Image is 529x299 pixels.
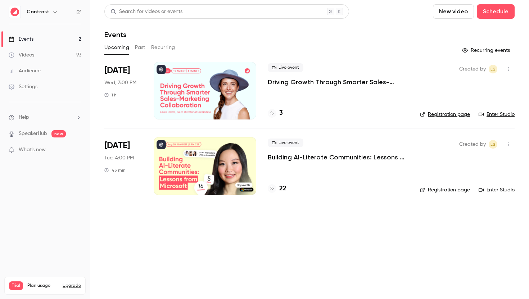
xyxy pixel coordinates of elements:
div: 45 min [104,167,126,173]
img: Contrast [9,6,21,18]
span: new [51,130,66,137]
a: Enter Studio [479,186,515,194]
a: Enter Studio [479,111,515,118]
span: Tue, 4:00 PM [104,154,134,162]
h4: 3 [279,108,283,118]
span: Live event [268,63,303,72]
button: Past [135,42,145,53]
span: What's new [19,146,46,154]
button: Recurring [151,42,175,53]
a: Driving Growth Through Smarter Sales-Marketing Collaboration [268,78,408,86]
span: Lusine Sargsyan [489,140,497,149]
div: Videos [9,51,34,59]
button: Upcoming [104,42,129,53]
a: SpeakerHub [19,130,47,137]
span: [DATE] [104,65,130,76]
span: Trial [9,281,23,290]
span: LS [490,65,496,73]
div: 1 h [104,92,117,98]
span: Created by [459,65,486,73]
span: Plan usage [27,283,58,289]
h6: Contrast [27,8,49,15]
div: Audience [9,67,41,74]
span: LS [490,140,496,149]
div: Sep 3 Wed, 10:00 AM (America/New York) [104,62,142,119]
button: Schedule [477,4,515,19]
button: Recurring events [459,45,515,56]
span: Wed, 3:00 PM [104,79,136,86]
a: Building AI-Literate Communities: Lessons from Microsoft [268,153,408,162]
button: New video [433,4,474,19]
h4: 22 [279,184,286,194]
div: Search for videos or events [110,8,182,15]
a: 3 [268,108,283,118]
a: Registration page [420,186,470,194]
div: Events [9,36,33,43]
a: 22 [268,184,286,194]
span: [DATE] [104,140,130,151]
h1: Events [104,30,126,39]
span: Created by [459,140,486,149]
li: help-dropdown-opener [9,114,81,121]
span: Live event [268,139,303,147]
span: Help [19,114,29,121]
div: Settings [9,83,37,90]
a: Registration page [420,111,470,118]
button: Upgrade [63,283,81,289]
div: Dec 9 Tue, 11:00 AM (America/New York) [104,137,142,195]
span: Lusine Sargsyan [489,65,497,73]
